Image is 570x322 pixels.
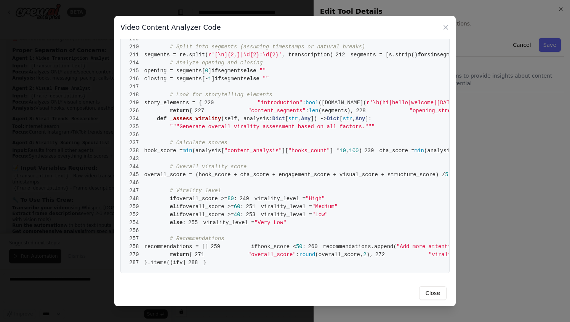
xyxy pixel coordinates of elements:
[346,148,349,154] span: ,
[419,286,447,300] button: Close
[170,236,224,242] span: # Recommendations
[261,204,312,210] span: virality_level =
[173,260,179,266] span: if
[157,116,167,122] span: def
[215,76,221,82] span: if
[170,108,189,114] span: return
[312,212,328,218] span: "Low"
[208,243,226,251] span: 259
[127,259,144,267] span: 287
[224,148,282,154] span: "content_analysis"
[234,204,240,210] span: 60
[234,212,240,218] span: 40
[127,59,144,67] span: 214
[351,52,418,58] span: segments = [s.strip()
[352,116,355,122] span: ,
[301,116,311,122] span: Any
[445,172,448,178] span: 5
[183,204,234,210] span: overall_score >=
[373,251,391,259] span: 272
[397,244,563,250] span: "Add more attention-grabbing hooks at the beginning"
[127,179,144,187] span: 246
[144,68,205,74] span: opening = segments[
[221,76,247,82] span: segments
[431,52,437,58] span: in
[255,196,306,202] span: virality_level =
[306,100,319,106] span: bool
[127,115,144,123] span: 234
[319,108,354,114] span: (segments),
[127,155,144,163] span: 243
[127,243,144,251] span: 258
[311,116,314,122] span: ]
[349,148,359,154] span: 100
[127,131,144,139] span: 236
[211,76,215,82] span: ]
[170,252,189,258] span: return
[127,99,144,107] span: 219
[243,211,261,219] span: 253
[240,212,243,218] span: :
[183,148,192,154] span: min
[170,164,247,170] span: # Overall virality score
[211,68,218,74] span: if
[170,204,183,210] span: elif
[339,116,343,122] span: [
[170,140,227,146] span: # Calculate scores
[170,60,263,66] span: # Analyze opening and closing
[170,124,375,130] span: """Generate overall virality assessment based on all factors."""
[120,22,221,33] h3: Video Content Analyzer Code
[367,100,495,106] span: r'\b(hi|hello|welcome|[DATE]|this is)\b'
[427,52,430,58] span: s
[179,260,186,266] span: v]
[323,244,397,250] span: recommendations.append(
[127,75,144,83] span: 216
[315,252,363,258] span: (overall_score,
[127,107,144,115] span: 226
[192,107,210,115] span: 227
[205,68,208,74] span: 0
[144,76,208,82] span: closing = segments[-
[127,211,144,219] span: 252
[189,252,192,258] span: {
[170,92,272,98] span: # Look for storytelling elements
[203,220,254,226] span: virality_level =
[186,259,203,267] span: 288
[192,148,224,154] span: (analysis[
[306,243,323,251] span: 260
[247,76,259,82] span: else
[127,171,144,179] span: 245
[221,116,224,122] span: (
[127,227,144,235] span: 256
[251,244,258,250] span: if
[243,68,256,74] span: else
[127,35,144,43] span: 209
[127,91,144,99] span: 218
[258,244,296,250] span: hook_score <
[127,83,144,91] span: 217
[299,252,315,258] span: round
[144,172,445,178] span: overall_score = (hook_score + cta_score + engagement_score + visual_score + structure_score) /
[314,116,327,122] span: ) ->
[367,252,373,258] span: ),
[424,148,456,154] span: (analysis[
[170,188,221,194] span: # Virality level
[415,148,424,154] span: min
[303,100,306,106] span: :
[354,107,371,115] span: 228
[248,108,306,114] span: "content_segments"
[263,76,269,82] span: ""
[208,68,211,74] span: ]
[227,196,234,202] span: 80
[258,100,303,106] span: "introduction"
[255,220,287,226] span: "Very Low"
[144,52,208,58] span: segments = re.split(
[234,196,237,202] span: :
[127,163,144,171] span: 244
[319,100,367,106] span: ([DOMAIN_NAME](
[127,244,208,250] span: recommendations = []
[243,203,261,211] span: 251
[282,148,288,154] span: ][
[189,108,192,114] span: {
[186,260,207,266] span: }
